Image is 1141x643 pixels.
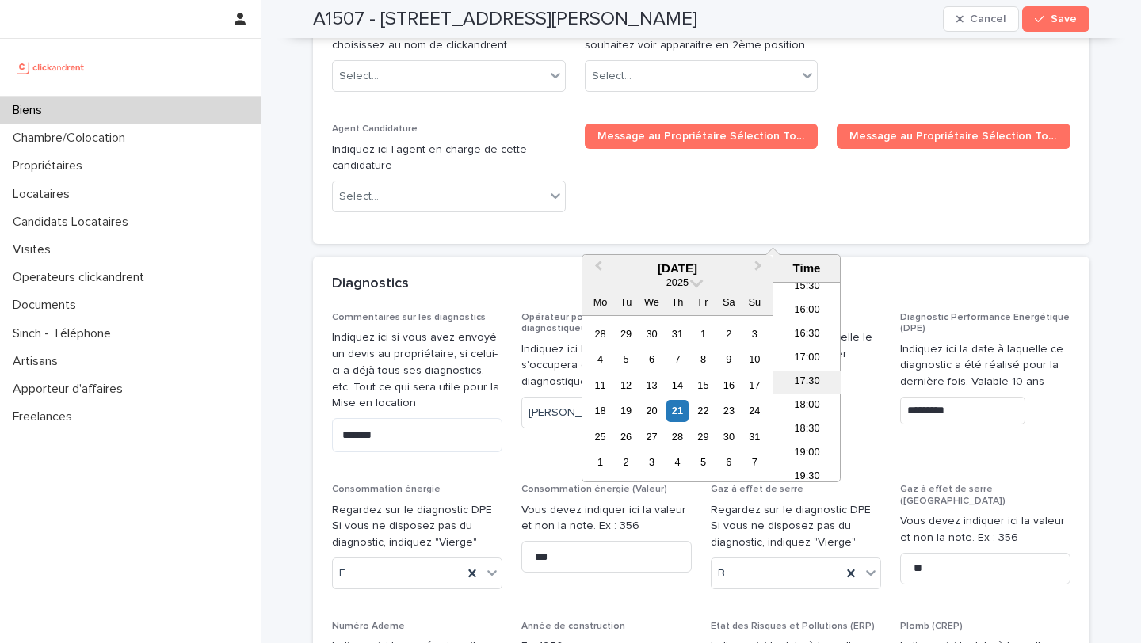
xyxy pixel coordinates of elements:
[6,215,141,230] p: Candidats Locataires
[718,291,739,313] div: Sa
[744,451,765,473] div: Choose Sunday, 7 September 2025
[718,323,739,344] div: Choose Saturday, 2 August 2025
[849,131,1058,142] span: Message au Propriétaire Sélection Top 2
[6,354,71,369] p: Artisans
[6,409,85,424] p: Freelances
[6,187,82,202] p: Locataires
[718,426,739,447] div: Choose Saturday, 30 August 2025
[1022,6,1089,32] button: Save
[615,426,636,447] div: Choose Tuesday, 26 August 2025
[13,51,90,83] img: UCB0brd3T0yccxBKYDjQ
[943,6,1019,32] button: Cancel
[590,375,611,396] div: Choose Monday, 11 August 2025
[615,451,636,473] div: Choose Tuesday, 2 September 2025
[339,565,345,582] span: E
[837,124,1070,149] a: Message au Propriétaire Sélection Top 2
[744,400,765,421] div: Choose Sunday, 24 August 2025
[693,323,714,344] div: Choose Friday, 1 August 2025
[584,257,609,282] button: Previous Month
[590,400,611,421] div: Choose Monday, 18 August 2025
[900,341,1070,390] p: Indiquez ici la date à laquelle ce diagnostic a été réalisé pour la dernière fois. Valable 10 ans
[590,323,611,344] div: Choose Monday, 28 July 2025
[332,622,405,631] span: Numéro Ademe
[615,400,636,421] div: Choose Tuesday, 19 August 2025
[773,466,841,489] li: 19:30
[521,485,667,494] span: Consommation énergie (Valeur)
[6,382,135,397] p: Apporteur d'affaires
[332,502,502,551] p: Regardez sur le diagnostic DPE Si vous ne disposez pas du diagnostic, indiquez "Vierge"
[521,502,692,535] p: Vous devez indiquer ici la valeur et non la note. Ex : 356
[773,347,841,371] li: 17:00
[641,291,662,313] div: We
[641,426,662,447] div: Choose Wednesday, 27 August 2025
[693,451,714,473] div: Choose Friday, 5 September 2025
[313,8,697,31] h2: A1507 - [STREET_ADDRESS][PERSON_NAME]
[615,348,636,370] div: Choose Tuesday, 5 August 2025
[529,405,615,421] span: [PERSON_NAME]
[6,131,138,146] p: Chambre/Colocation
[744,348,765,370] div: Choose Sunday, 10 August 2025
[666,323,688,344] div: Choose Thursday, 31 July 2025
[666,451,688,473] div: Choose Thursday, 4 September 2025
[332,485,441,494] span: Consommation énergie
[615,291,636,313] div: Tu
[590,348,611,370] div: Choose Monday, 4 August 2025
[900,485,1006,505] span: Gaz à effet de serre ([GEOGRAPHIC_DATA])
[744,375,765,396] div: Choose Sunday, 17 August 2025
[693,348,714,370] div: Choose Friday, 8 August 2025
[1051,13,1077,25] span: Save
[666,400,688,421] div: Choose Thursday, 21 August 2025
[332,276,409,293] h2: Diagnostics
[666,375,688,396] div: Choose Thursday, 14 August 2025
[744,291,765,313] div: Su
[744,323,765,344] div: Choose Sunday, 3 August 2025
[711,485,803,494] span: Gaz à effet de serre
[339,68,379,85] div: Select...
[641,348,662,370] div: Choose Wednesday, 6 August 2025
[615,375,636,396] div: Choose Tuesday, 12 August 2025
[773,276,841,299] li: 15:30
[6,298,89,313] p: Documents
[747,257,773,282] button: Next Month
[773,299,841,323] li: 16:00
[773,371,841,394] li: 17:30
[970,13,1006,25] span: Cancel
[900,513,1070,546] p: Vous devez indiquer ici la valeur et non la note. Ex : 356
[744,426,765,447] div: Choose Sunday, 31 August 2025
[587,321,767,475] div: month 2025-08
[615,323,636,344] div: Choose Tuesday, 29 July 2025
[641,375,662,396] div: Choose Wednesday, 13 August 2025
[332,142,566,175] p: Indiquez ici l'agent en charge de cette candidature
[773,394,841,418] li: 18:00
[6,270,157,285] p: Operateurs clickandrent
[339,188,379,205] div: Select...
[666,426,688,447] div: Choose Thursday, 28 August 2025
[6,103,55,118] p: Biens
[693,375,714,396] div: Choose Friday, 15 August 2025
[641,323,662,344] div: Choose Wednesday, 30 July 2025
[597,131,806,142] span: Message au Propriétaire Sélection Top 1
[711,502,881,551] p: Regardez sur le diagnostic DPE Si vous ne disposez pas du diagnostic, indiquez "Vierge"
[6,242,63,257] p: Visites
[582,261,773,276] div: [DATE]
[6,326,124,341] p: Sinch - Téléphone
[718,565,725,582] span: B
[521,313,633,333] span: Opérateur pour ouvrir au diagnostiqueur
[666,348,688,370] div: Choose Thursday, 7 August 2025
[711,622,875,631] span: Etat des Risques et Pollutions (ERP)
[641,451,662,473] div: Choose Wednesday, 3 September 2025
[718,451,739,473] div: Choose Saturday, 6 September 2025
[641,400,662,421] div: Choose Wednesday, 20 August 2025
[590,426,611,447] div: Choose Monday, 25 August 2025
[718,375,739,396] div: Choose Saturday, 16 August 2025
[590,291,611,313] div: Mo
[773,323,841,347] li: 16:30
[521,341,692,390] p: Indiquez ici la personne qui s'occupera d'ouvrir au diagnostiqueur.
[773,418,841,442] li: 18:30
[592,68,632,85] div: Select...
[773,442,841,466] li: 19:00
[693,426,714,447] div: Choose Friday, 29 August 2025
[718,348,739,370] div: Choose Saturday, 9 August 2025
[332,124,418,134] span: Agent Candidature
[332,313,486,322] span: Commentaires sur les diagnostics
